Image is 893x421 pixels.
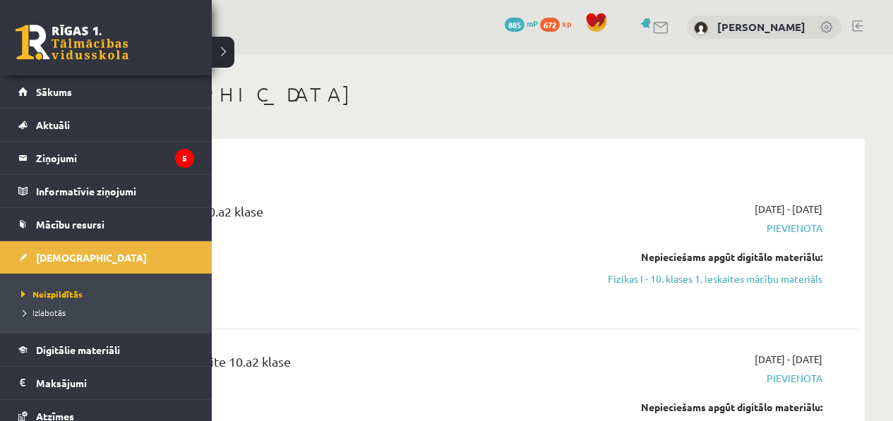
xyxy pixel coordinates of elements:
[175,149,194,168] i: 5
[598,271,822,286] a: Fizikas I - 10. klases 1. ieskaites mācību materiāls
[106,202,577,228] div: Fizika 1. ieskaite 10.a2 klase
[18,208,194,240] a: Mācību resursi
[18,288,83,300] span: Neizpildītās
[36,343,120,356] span: Digitālie materiāli
[36,218,104,231] span: Mācību resursi
[36,175,194,207] legend: Informatīvie ziņojumi
[18,306,198,319] a: Izlabotās
[598,221,822,236] span: Pievienota
[85,83,865,106] h1: [DEMOGRAPHIC_DATA]
[18,241,194,274] a: [DEMOGRAPHIC_DATA]
[755,352,822,367] span: [DATE] - [DATE]
[755,202,822,216] span: [DATE] - [DATE]
[36,142,194,174] legend: Ziņojumi
[18,109,194,141] a: Aktuāli
[18,307,66,318] span: Izlabotās
[18,334,194,366] a: Digitālie materiāli
[18,175,194,207] a: Informatīvie ziņojumi
[36,85,72,98] span: Sākums
[106,352,577,378] div: Ģeogrāfija 2. ieskaite 10.a2 klase
[540,18,560,32] span: 672
[18,367,194,399] a: Maksājumi
[18,288,198,300] a: Neizpildītās
[598,250,822,264] div: Nepieciešams apgūt digitālo materiālu:
[36,118,70,131] span: Aktuāli
[505,18,525,32] span: 885
[36,251,147,264] span: [DEMOGRAPHIC_DATA]
[717,20,805,34] a: [PERSON_NAME]
[16,25,128,60] a: Rīgas 1. Tālmācības vidusskola
[18,142,194,174] a: Ziņojumi5
[540,18,578,29] a: 672 xp
[598,371,822,386] span: Pievienota
[527,18,538,29] span: mP
[505,18,538,29] a: 885 mP
[562,18,571,29] span: xp
[36,367,194,399] legend: Maksājumi
[598,400,822,415] div: Nepieciešams apgūt digitālo materiālu:
[694,21,708,35] img: Jegors Rogoļevs
[18,75,194,108] a: Sākums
